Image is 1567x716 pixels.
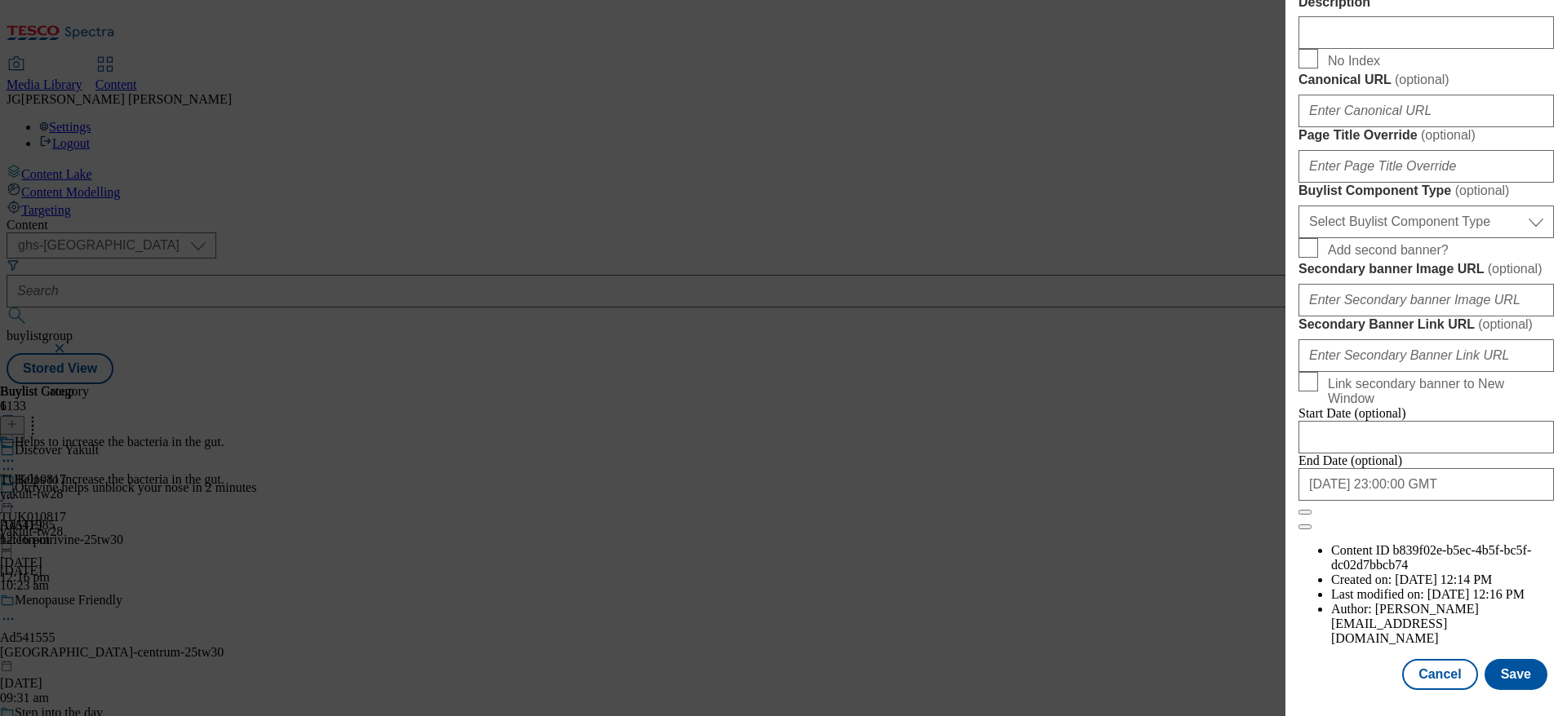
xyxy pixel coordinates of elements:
[1298,150,1554,183] input: Enter Page Title Override
[1485,659,1547,690] button: Save
[1298,183,1554,199] label: Buylist Component Type
[1331,602,1554,646] li: Author:
[1478,317,1533,331] span: ( optional )
[1328,54,1380,69] span: No Index
[1402,659,1477,690] button: Cancel
[1298,16,1554,49] input: Enter Description
[1298,453,1402,467] span: End Date (optional)
[1331,602,1479,645] span: [PERSON_NAME][EMAIL_ADDRESS][DOMAIN_NAME]
[1331,587,1554,602] li: Last modified on:
[1331,543,1531,572] span: b839f02e-b5ec-4b5f-bc5f-dc02d7bbcb74
[1298,316,1554,333] label: Secondary Banner Link URL
[1298,261,1554,277] label: Secondary banner Image URL
[1488,262,1543,276] span: ( optional )
[1298,127,1554,144] label: Page Title Override
[1421,128,1476,142] span: ( optional )
[1395,73,1449,86] span: ( optional )
[1455,183,1510,197] span: ( optional )
[1298,468,1554,501] input: Enter Date
[1298,421,1554,453] input: Enter Date
[1328,243,1449,258] span: Add second banner?
[1328,377,1547,406] span: Link secondary banner to New Window
[1298,72,1554,88] label: Canonical URL
[1298,510,1312,515] button: Close
[1395,572,1492,586] span: [DATE] 12:14 PM
[1298,406,1406,420] span: Start Date (optional)
[1298,339,1554,372] input: Enter Secondary Banner Link URL
[1331,572,1554,587] li: Created on:
[1298,95,1554,127] input: Enter Canonical URL
[1427,587,1525,601] span: [DATE] 12:16 PM
[1331,543,1554,572] li: Content ID
[1298,284,1554,316] input: Enter Secondary banner Image URL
